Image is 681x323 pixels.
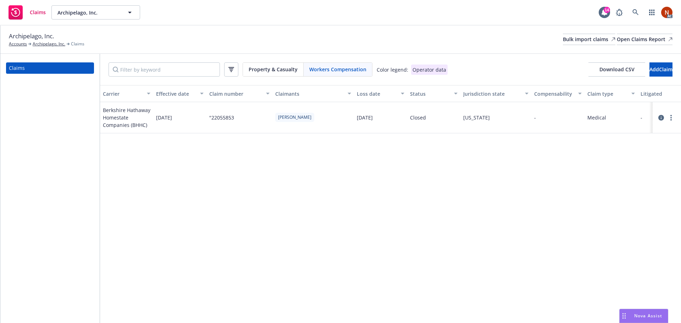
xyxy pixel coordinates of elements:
img: photo [661,7,672,18]
div: Status [410,90,450,98]
div: Carrier [103,90,143,98]
div: Claim number [209,90,262,98]
button: Claim number [206,85,272,102]
div: Drag to move [620,309,629,323]
div: "22055853 [209,114,234,121]
div: [DATE] [357,114,373,121]
div: Claimants [275,90,343,98]
a: Claims [6,62,94,74]
span: [PERSON_NAME] [278,114,311,121]
a: Archipelago, Inc. [33,41,65,47]
button: Claimants [272,85,354,102]
a: Switch app [645,5,659,20]
div: Jurisdiction state [463,90,521,98]
div: Closed [410,114,426,121]
button: Status [407,85,460,102]
span: [DATE] [156,114,172,121]
div: [US_STATE] [463,114,490,121]
div: Claim type [587,90,627,98]
div: - [534,114,536,121]
div: Medical [587,114,606,121]
a: Accounts [9,41,27,47]
div: Loss date [357,90,397,98]
button: Loss date [354,85,407,102]
span: Archipelago, Inc. [57,9,119,16]
div: Compensability [534,90,574,98]
input: Filter by keyword [109,62,220,77]
span: Claims [71,41,84,47]
div: Operator data [411,65,448,75]
div: Litigated [641,90,680,98]
div: Color legend: [377,66,408,73]
span: Download CSV [599,66,635,73]
button: AddClaim [649,62,672,77]
span: Workers Compensation [309,66,366,73]
button: Carrier [100,85,153,102]
button: Compensability [531,85,585,102]
button: Download CSV [588,62,645,77]
button: Claim type [585,85,638,102]
span: Claims [30,10,46,15]
div: Claims [9,62,25,74]
button: Jurisdiction state [460,85,531,102]
a: Report a Bug [612,5,626,20]
div: 14 [604,7,610,13]
button: Effective date [153,85,206,102]
a: Bulk import claims [563,34,615,45]
span: Nova Assist [634,313,662,319]
span: Add Claim [649,66,672,73]
span: Berkshire Hathaway Homestate Companies (BHHC) [103,106,150,129]
button: Archipelago, Inc. [51,5,140,20]
a: Search [629,5,643,20]
span: Archipelago, Inc. [9,32,54,41]
a: more [667,113,675,122]
span: Property & Casualty [249,66,298,73]
button: Nova Assist [619,309,668,323]
div: Effective date [156,90,196,98]
a: Open Claims Report [617,34,672,45]
div: - [641,114,642,121]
